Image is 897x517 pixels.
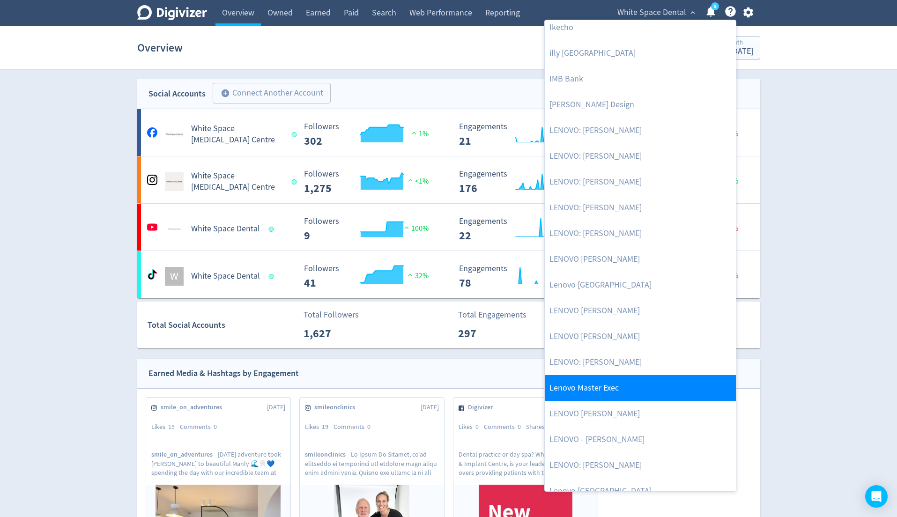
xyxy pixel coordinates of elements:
a: LENOVO: [PERSON_NAME] [545,452,736,478]
a: LENOVO - [PERSON_NAME] [545,427,736,452]
a: LENOVO: [PERSON_NAME] [545,195,736,221]
a: LENOVO: [PERSON_NAME] [545,349,736,375]
a: LENOVO [PERSON_NAME] [545,324,736,349]
a: LENOVO: [PERSON_NAME] [545,169,736,195]
a: Ikecho [545,15,736,40]
a: LENOVO: [PERSON_NAME] [545,221,736,246]
a: LENOVO: [PERSON_NAME] [545,143,736,169]
a: illy [GEOGRAPHIC_DATA] [545,40,736,66]
div: Open Intercom Messenger [865,485,888,508]
a: Lenovo Master Exec [545,375,736,401]
a: IMB Bank [545,66,736,92]
a: LENOVO [PERSON_NAME] [545,298,736,324]
a: Lenovo [GEOGRAPHIC_DATA] [545,478,736,504]
a: LENOVO [PERSON_NAME] [545,246,736,272]
a: [PERSON_NAME] Design [545,92,736,118]
a: LENOVO: [PERSON_NAME] [545,118,736,143]
a: LENOVO [PERSON_NAME] [545,401,736,427]
a: Lenovo [GEOGRAPHIC_DATA] [545,272,736,298]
